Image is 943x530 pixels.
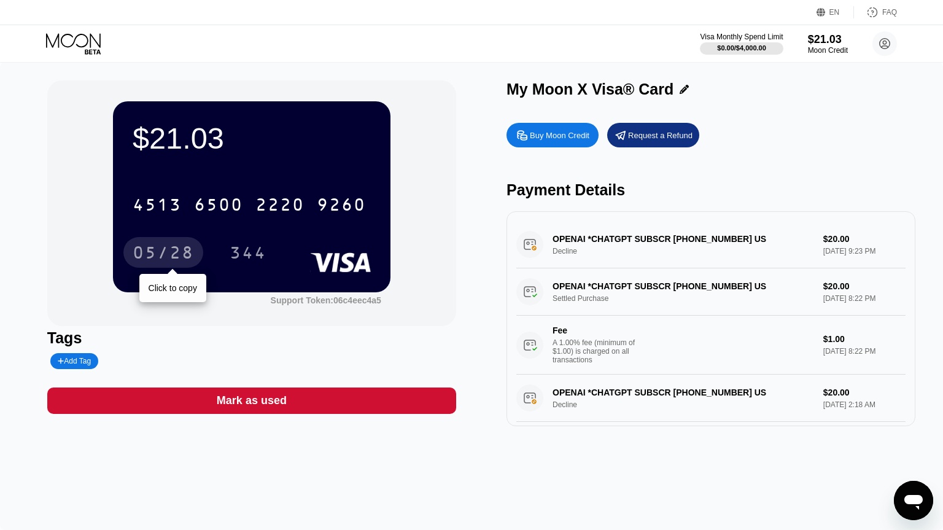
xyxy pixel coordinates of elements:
div: Visa Monthly Spend Limit$0.00/$4,000.00 [700,33,783,55]
div: Fee [553,325,638,335]
div: FeeA 1.00% fee (minimum of $1.00) is charged on all transactions$1.00[DATE] 8:22 PM [516,316,906,375]
div: Support Token:06c4eec4a5 [271,295,381,305]
div: 2220 [255,197,305,216]
div: 344 [220,237,276,268]
div: Buy Moon Credit [506,123,599,147]
div: [DATE] 8:22 PM [823,347,906,356]
div: $21.03 [133,121,371,155]
div: Tags [47,329,456,347]
div: A 1.00% fee (minimum of $1.00) is charged on all transactions [553,338,645,364]
div: Request a Refund [607,123,699,147]
div: $0.00 / $4,000.00 [717,44,766,52]
div: FAQ [854,6,897,18]
div: Mark as used [47,388,456,414]
div: Add Tag [58,357,91,365]
div: EN [817,6,854,18]
div: Payment Details [506,181,915,199]
div: FAQ [882,8,897,17]
iframe: Button to launch messaging window [894,481,933,520]
div: 05/28 [123,237,203,268]
div: My Moon X Visa® Card [506,80,673,98]
div: Buy Moon Credit [530,130,589,141]
div: $1.00 [823,334,906,344]
div: Add Tag [50,353,98,369]
div: 344 [230,244,266,264]
div: Visa Monthly Spend Limit [700,33,783,41]
div: 9260 [317,197,366,216]
div: 4513650022209260 [125,189,373,220]
div: Request a Refund [628,130,693,141]
div: Mark as used [217,394,287,408]
div: 6500 [194,197,243,216]
div: $21.03Moon Credit [808,33,848,55]
div: EN [829,8,840,17]
div: Support Token: 06c4eec4a5 [271,295,381,305]
div: 05/28 [133,244,194,264]
div: 4513 [133,197,182,216]
div: $21.03 [808,33,848,46]
div: Moon Credit [808,46,848,55]
div: Click to copy [149,283,197,293]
